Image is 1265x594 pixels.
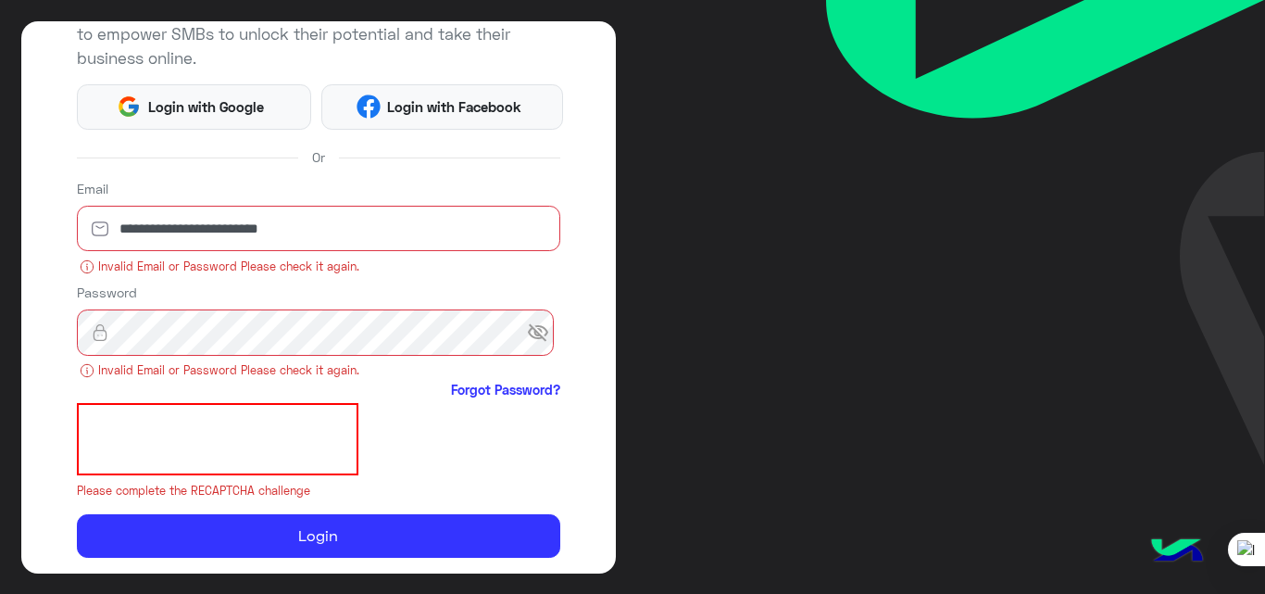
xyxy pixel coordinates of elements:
small: Please complete the RECAPTCHA challenge [77,483,560,500]
small: Invalid Email or Password Please check it again. [77,362,560,380]
a: Terms of use [318,572,401,588]
img: error [80,363,94,378]
span: and [401,572,425,588]
iframe: reCAPTCHA [77,403,358,475]
small: Invalid Email or Password Please check it again. [77,259,560,276]
span: Or [312,147,325,167]
a: Privacy Policy [425,572,515,588]
img: Facebook [357,95,381,119]
span: By registering, you accept our [122,572,318,588]
label: Email [77,179,108,198]
img: email [77,220,123,238]
img: Google [117,95,141,119]
button: Login with Facebook [321,84,563,130]
button: Login with Google [77,84,312,130]
span: Login with Facebook [381,96,529,118]
p: to empower SMBs to unlock their potential and take their business online. [77,22,560,70]
img: hulul-logo.png [1145,520,1209,585]
a: Forgot Password? [451,380,560,399]
img: lock [77,323,123,342]
img: error [80,259,94,274]
button: Login [77,514,560,559]
label: Password [77,283,137,302]
span: Login with Google [141,96,270,118]
span: visibility_off [527,316,560,349]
